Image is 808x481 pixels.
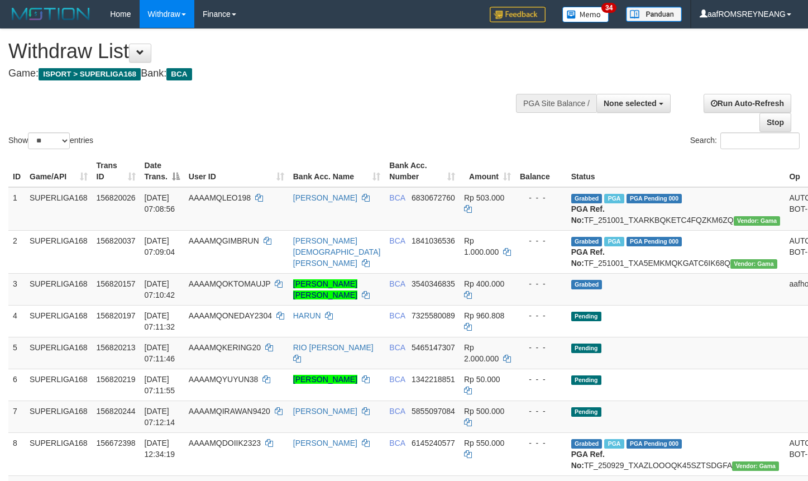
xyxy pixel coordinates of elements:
td: TF_250929_TXAZLOOOQK45SZTSDGFA [567,432,785,475]
span: AAAAMQLEO198 [189,193,251,202]
img: Button%20Memo.svg [562,7,609,22]
span: Pending [571,407,601,417]
span: Copy 1342218851 to clipboard [412,375,455,384]
span: [DATE] 07:12:14 [145,407,175,427]
span: 156820197 [97,311,136,320]
span: [DATE] 07:10:42 [145,279,175,299]
span: Marked by aafnonsreyleab [604,194,624,203]
td: SUPERLIGA168 [25,273,92,305]
span: 34 [601,3,616,13]
span: Rp 50.000 [464,375,500,384]
span: Pending [571,312,601,321]
td: SUPERLIGA168 [25,432,92,475]
span: Vendor URL: https://trx31.1velocity.biz [730,259,777,269]
span: Rp 2.000.000 [464,343,499,363]
th: Game/API: activate to sort column ascending [25,155,92,187]
span: 156820213 [97,343,136,352]
span: Pending [571,344,601,353]
span: Grabbed [571,237,603,246]
a: [PERSON_NAME] [293,193,357,202]
a: [PERSON_NAME] [DEMOGRAPHIC_DATA][PERSON_NAME] [293,236,381,268]
span: [DATE] 07:11:55 [145,375,175,395]
span: BCA [166,68,192,80]
div: - - - [520,310,562,321]
a: [PERSON_NAME] [293,439,357,447]
td: SUPERLIGA168 [25,187,92,231]
span: Vendor URL: https://trx31.1velocity.biz [732,461,779,471]
th: Bank Acc. Number: activate to sort column ascending [385,155,460,187]
span: Copy 5465147307 to clipboard [412,343,455,352]
div: - - - [520,406,562,417]
a: [PERSON_NAME] [PERSON_NAME] [293,279,357,299]
th: Amount: activate to sort column ascending [460,155,515,187]
span: None selected [604,99,657,108]
a: Stop [759,113,791,132]
span: 156820157 [97,279,136,288]
div: - - - [520,192,562,203]
span: Grabbed [571,439,603,449]
a: HARUN [293,311,321,320]
b: PGA Ref. No: [571,204,605,225]
td: SUPERLIGA168 [25,401,92,432]
span: 156820037 [97,236,136,245]
span: Copy 3540346835 to clipboard [412,279,455,288]
td: 6 [8,369,25,401]
a: Run Auto-Refresh [704,94,791,113]
span: Vendor URL: https://trx31.1velocity.biz [734,216,781,226]
a: [PERSON_NAME] [293,407,357,416]
span: 156820244 [97,407,136,416]
img: panduan.png [626,7,682,22]
span: [DATE] 07:08:56 [145,193,175,213]
h4: Game: Bank: [8,68,528,79]
td: SUPERLIGA168 [25,369,92,401]
span: BCA [389,343,405,352]
span: BCA [389,279,405,288]
div: - - - [520,437,562,449]
div: - - - [520,374,562,385]
img: Feedback.jpg [490,7,546,22]
th: Balance [515,155,567,187]
td: 7 [8,401,25,432]
span: AAAAMQKERING20 [189,343,261,352]
input: Search: [720,132,800,149]
td: 2 [8,230,25,273]
span: AAAAMQIRAWAN9420 [189,407,270,416]
span: AAAAMQDOIIK2323 [189,439,261,447]
span: Rp 960.808 [464,311,504,320]
td: SUPERLIGA168 [25,230,92,273]
span: Marked by aafsoycanthlai [604,439,624,449]
span: BCA [389,375,405,384]
h1: Withdraw List [8,40,528,63]
th: Bank Acc. Name: activate to sort column ascending [289,155,385,187]
span: Copy 6145240577 to clipboard [412,439,455,447]
div: - - - [520,278,562,289]
span: Rp 503.000 [464,193,504,202]
span: BCA [389,439,405,447]
span: BCA [389,236,405,245]
th: Date Trans.: activate to sort column descending [140,155,184,187]
span: Pending [571,375,601,385]
span: ISPORT > SUPERLIGA168 [39,68,141,80]
td: SUPERLIGA168 [25,337,92,369]
span: Grabbed [571,280,603,289]
b: PGA Ref. No: [571,247,605,268]
span: Copy 7325580089 to clipboard [412,311,455,320]
span: Rp 550.000 [464,439,504,447]
span: [DATE] 12:34:19 [145,439,175,459]
span: PGA Pending [627,237,682,246]
span: AAAAMQYUYUN38 [189,375,258,384]
label: Search: [690,132,800,149]
a: RIO [PERSON_NAME] [293,343,374,352]
span: Copy 5855097084 to clipboard [412,407,455,416]
td: TF_251001_TXA5EMKMQKGATC6IK68Q [567,230,785,273]
span: Rp 1.000.000 [464,236,499,256]
div: - - - [520,235,562,246]
td: 4 [8,305,25,337]
span: Grabbed [571,194,603,203]
span: BCA [389,407,405,416]
td: 3 [8,273,25,305]
b: PGA Ref. No: [571,450,605,470]
span: Copy 1841036536 to clipboard [412,236,455,245]
div: - - - [520,342,562,353]
span: 156672398 [97,439,136,447]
